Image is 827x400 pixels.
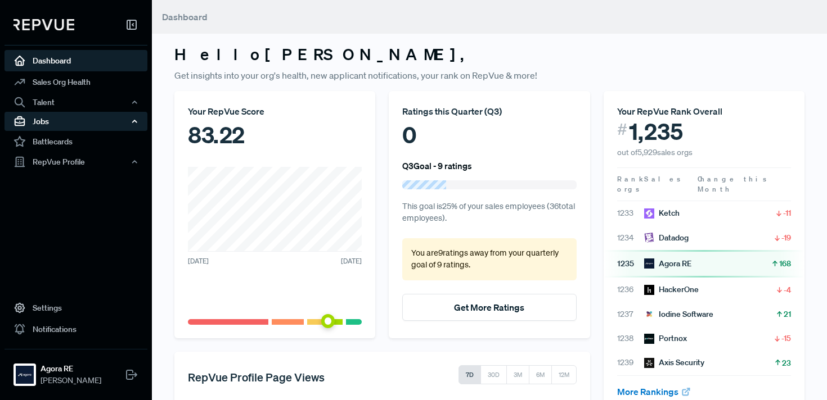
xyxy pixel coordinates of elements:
[14,19,74,30] img: RepVue
[644,258,654,269] img: Agora RE
[617,308,644,320] span: 1237
[617,258,644,270] span: 1235
[784,284,791,296] span: -4
[402,294,576,321] button: Get More Ratings
[551,365,577,384] button: 12M
[188,256,209,266] span: [DATE]
[617,147,693,157] span: out of 5,929 sales orgs
[644,357,704,369] div: Axis Security
[644,334,654,344] img: Portnox
[16,366,34,384] img: Agora RE
[644,358,654,368] img: Axis Security
[617,174,682,194] span: Sales orgs
[782,357,791,369] span: 23
[5,93,147,112] button: Talent
[617,118,627,141] span: #
[5,319,147,340] a: Notifications
[41,363,101,375] strong: Agora RE
[459,365,481,384] button: 7D
[644,308,713,320] div: Iodine Software
[644,232,689,244] div: Datadog
[781,232,791,243] span: -19
[5,152,147,171] button: RepVue Profile
[617,386,691,397] a: More Rankings
[402,118,576,152] div: 0
[783,207,791,219] span: -11
[188,370,325,384] h5: RepVue Profile Page Views
[617,106,722,117] span: Your RepVue Rank Overall
[617,284,644,296] span: 1236
[644,333,687,344] div: Portnox
[5,131,147,152] a: Battlecards
[629,118,683,145] span: 1,235
[617,333,644,344] span: 1238
[162,11,208,22] span: Dashboard
[617,232,644,244] span: 1234
[529,365,552,384] button: 6M
[779,258,791,269] span: 168
[784,308,791,320] span: 21
[402,201,576,225] p: This goal is 25 % of your sales employees ( 36 total employees).
[617,174,644,184] span: Rank
[5,71,147,93] a: Sales Org Health
[41,375,101,387] span: [PERSON_NAME]
[617,207,644,219] span: 1233
[174,69,804,82] p: Get insights into your org's health, new applicant notifications, your rank on RepVue & more!
[480,365,507,384] button: 30D
[644,284,699,296] div: HackerOne
[402,161,472,171] h6: Q3 Goal - 9 ratings
[5,50,147,71] a: Dashboard
[644,285,654,295] img: HackerOne
[644,208,654,219] img: Ketch
[617,357,644,369] span: 1239
[174,45,804,64] h3: Hello [PERSON_NAME] ,
[781,333,791,344] span: -15
[644,258,691,270] div: Agora RE
[188,118,362,152] div: 83.22
[411,247,567,271] p: You are 9 ratings away from your quarterly goal of 9 ratings .
[644,207,680,219] div: Ketch
[5,349,147,391] a: Agora REAgora RE[PERSON_NAME]
[188,104,362,118] div: Your RepVue Score
[506,365,529,384] button: 3M
[698,174,768,194] span: Change this Month
[341,256,362,266] span: [DATE]
[5,112,147,131] button: Jobs
[644,233,654,243] img: Datadog
[402,104,576,118] div: Ratings this Quarter ( Q3 )
[644,309,654,319] img: Iodine Software
[5,297,147,319] a: Settings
